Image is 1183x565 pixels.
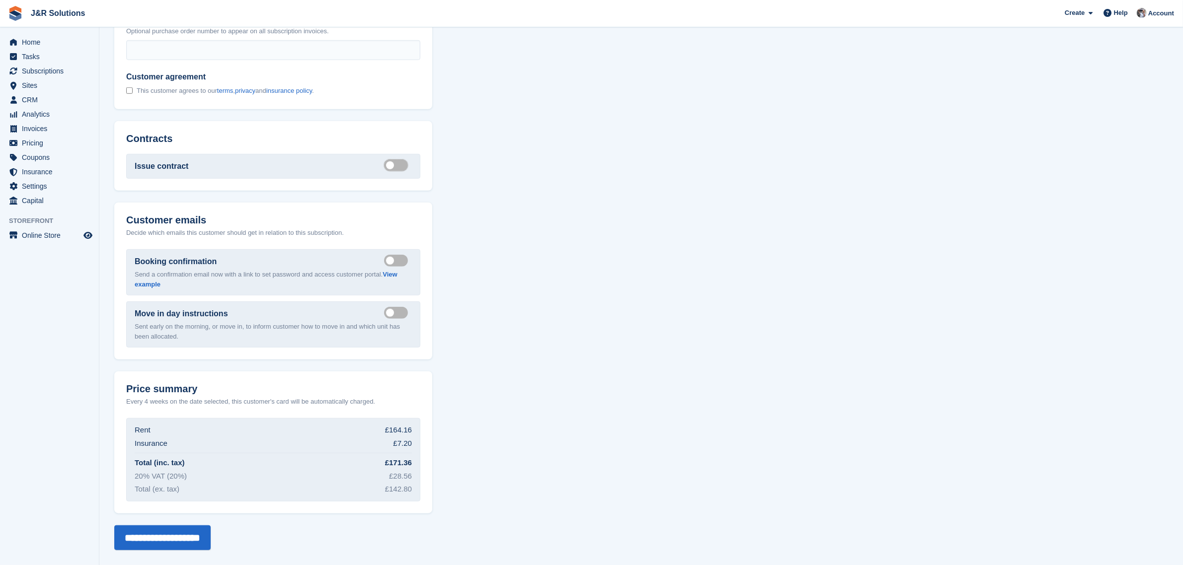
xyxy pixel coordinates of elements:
span: This customer agrees to our , and . [137,87,314,95]
p: Every 4 weeks on the date selected, this customer's card will be automatically charged. [126,397,375,407]
span: Storefront [9,216,99,226]
a: menu [5,78,94,92]
span: Subscriptions [22,64,81,78]
span: Tasks [22,50,81,64]
a: privacy [235,87,255,94]
a: menu [5,50,94,64]
img: Steve Revell [1137,8,1147,18]
a: menu [5,165,94,179]
a: menu [5,150,94,164]
a: insurance policy [266,87,312,94]
img: stora-icon-8386f47178a22dfd0bd8f6a31ec36ba5ce8667c1dd55bd0f319d3a0aa187defe.svg [8,6,23,21]
div: £171.36 [385,457,412,469]
span: Sites [22,78,81,92]
div: £164.16 [385,424,412,436]
a: menu [5,122,94,136]
span: Create [1065,8,1085,18]
span: Account [1148,8,1174,18]
a: terms [217,87,234,94]
label: Create integrated contract [384,164,412,166]
span: Online Store [22,228,81,242]
span: Capital [22,194,81,208]
span: Help [1114,8,1128,18]
div: £7.20 [393,438,412,449]
span: Coupons [22,150,81,164]
span: Home [22,35,81,49]
div: Rent [135,424,151,436]
p: Sent early on the morning, or move in, to inform customer how to move in and which unit has been ... [135,322,412,341]
input: Customer agreement This customer agrees to ourterms,privacyandinsurance policy. [126,87,133,94]
a: menu [5,35,94,49]
a: View example [135,271,397,288]
span: Invoices [22,122,81,136]
span: Customer agreement [126,72,314,82]
label: Send move in day email [384,312,412,313]
h2: Contracts [126,133,420,144]
p: Optional purchase order number to appear on all subscription invoices. [126,26,420,36]
span: Pricing [22,136,81,150]
span: Analytics [22,107,81,121]
p: Decide which emails this customer should get in relation to this subscription. [126,228,420,238]
a: menu [5,228,94,242]
a: menu [5,93,94,107]
div: Insurance [135,438,167,449]
div: Total (inc. tax) [135,457,185,469]
div: 20% VAT (20%) [135,471,187,482]
a: menu [5,64,94,78]
a: Preview store [82,229,94,241]
a: menu [5,136,94,150]
div: £28.56 [389,471,412,482]
span: CRM [22,93,81,107]
label: Issue contract [135,160,188,172]
span: Settings [22,179,81,193]
a: J&R Solutions [27,5,89,21]
label: Send booking confirmation email [384,260,412,261]
span: Insurance [22,165,81,179]
div: Total (ex. tax) [135,484,179,495]
label: Move in day instructions [135,308,228,320]
a: menu [5,107,94,121]
label: Booking confirmation [135,256,217,268]
h2: Customer emails [126,214,420,226]
a: menu [5,179,94,193]
h2: Price summary [126,383,420,395]
div: £142.80 [385,484,412,495]
p: Send a confirmation email now with a link to set password and access customer portal. [135,270,412,289]
a: menu [5,194,94,208]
